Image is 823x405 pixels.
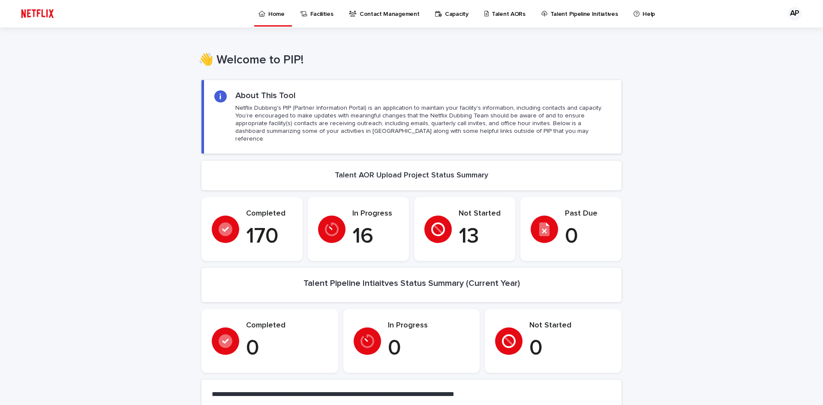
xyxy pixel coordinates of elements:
[246,336,328,361] p: 0
[352,224,399,249] p: 16
[246,209,292,219] p: Completed
[335,171,488,180] h2: Talent AOR Upload Project Status Summary
[565,224,611,249] p: 0
[17,5,58,22] img: ifQbXi3ZQGMSEF7WDB7W
[198,53,619,68] h1: 👋 Welcome to PIP!
[303,278,520,288] h2: Talent Pipeline Intiaitves Status Summary (Current Year)
[459,224,505,249] p: 13
[352,209,399,219] p: In Progress
[459,209,505,219] p: Not Started
[529,336,611,361] p: 0
[788,7,802,21] div: AP
[388,336,470,361] p: 0
[388,321,470,330] p: In Progress
[235,104,611,143] p: Netflix Dubbing's PIP (Partner Information Portal) is an application to maintain your facility's ...
[246,321,328,330] p: Completed
[565,209,611,219] p: Past Due
[235,90,296,101] h2: About This Tool
[529,321,611,330] p: Not Started
[246,224,292,249] p: 170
